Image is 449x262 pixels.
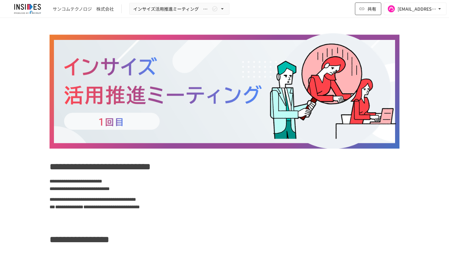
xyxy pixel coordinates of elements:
div: サンコムテクノロジ 株式会社 [53,6,114,12]
span: 共有 [367,5,376,12]
button: [EMAIL_ADDRESS][DOMAIN_NAME] [384,3,446,15]
div: [EMAIL_ADDRESS][DOMAIN_NAME] [398,5,436,13]
img: qfRHfZFm8a7ASaNhle0fjz45BnORTh7b5ErIF9ySDQ9 [50,33,399,149]
button: インサイズ活用推進ミーティング ～1回目～ [129,3,230,15]
img: JmGSPSkPjKwBq77AtHmwC7bJguQHJlCRQfAXtnx4WuV [8,4,48,14]
span: インサイズ活用推進ミーティング ～1回目～ [133,5,210,13]
button: 共有 [355,3,381,15]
